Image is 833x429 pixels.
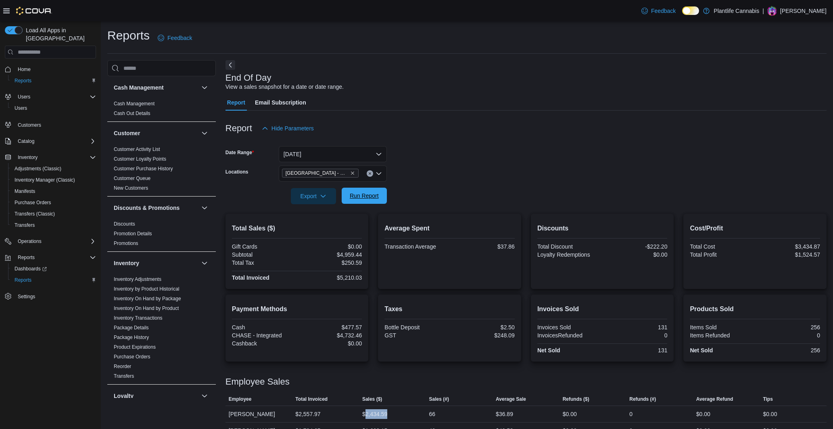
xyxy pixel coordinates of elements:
[114,373,134,379] a: Transfers
[271,124,314,132] span: Hide Parameters
[11,209,96,219] span: Transfers (Classic)
[629,396,656,402] span: Refunds (#)
[11,275,96,285] span: Reports
[8,220,99,231] button: Transfers
[15,277,31,283] span: Reports
[225,406,292,422] div: [PERSON_NAME]
[18,138,34,144] span: Catalog
[114,221,135,227] a: Discounts
[15,211,55,217] span: Transfers (Classic)
[114,306,179,311] a: Inventory On Hand by Product
[11,198,96,207] span: Purchase Orders
[11,220,38,230] a: Transfers
[362,409,387,419] div: $2,434.59
[563,396,589,402] span: Refunds ($)
[232,259,295,266] div: Total Tax
[114,231,152,236] a: Promotion Details
[11,164,96,174] span: Adjustments (Classic)
[15,92,96,102] span: Users
[690,324,753,331] div: Items Sold
[295,409,320,419] div: $2,557.97
[15,64,96,74] span: Home
[15,177,75,183] span: Inventory Manager (Classic)
[114,100,154,107] span: Cash Management
[780,6,827,16] p: [PERSON_NAME]
[18,254,35,261] span: Reports
[690,332,753,339] div: Items Refunded
[15,119,96,130] span: Customers
[763,409,777,419] div: $0.00
[114,392,134,400] h3: Loyalty
[8,197,99,208] button: Purchase Orders
[714,6,759,16] p: Plantlife Cannabis
[15,153,41,162] button: Inventory
[114,176,150,181] a: Customer Queue
[114,84,164,92] h3: Cash Management
[11,264,50,274] a: Dashboards
[114,286,180,292] span: Inventory by Product Historical
[8,263,99,274] a: Dashboards
[232,332,295,339] div: CHASE - Integrated
[629,409,633,419] div: 0
[232,340,295,347] div: Cashback
[2,291,99,302] button: Settings
[154,30,195,46] a: Feedback
[23,26,96,42] span: Load All Apps in [GEOGRAPHIC_DATA]
[690,304,820,314] h2: Products Sold
[15,136,96,146] span: Catalog
[11,186,96,196] span: Manifests
[15,236,96,246] span: Operations
[2,91,99,103] button: Users
[16,7,52,15] img: Cova
[18,94,30,100] span: Users
[537,332,601,339] div: InvoicesRefunded
[114,335,149,340] a: Package History
[384,243,448,250] div: Transaction Average
[15,222,35,228] span: Transfers
[299,259,362,266] div: $250.59
[114,166,173,172] a: Customer Purchase History
[15,120,44,130] a: Customers
[762,6,764,16] p: |
[11,186,38,196] a: Manifests
[114,324,149,331] span: Package Details
[225,149,254,156] label: Date Range
[8,103,99,114] button: Users
[8,174,99,186] button: Inventory Manager (Classic)
[604,251,667,258] div: $0.00
[11,275,35,285] a: Reports
[114,84,198,92] button: Cash Management
[200,203,209,213] button: Discounts & Promotions
[114,315,163,321] span: Inventory Transactions
[11,103,30,113] a: Users
[651,7,676,15] span: Feedback
[114,156,166,162] span: Customer Loyalty Points
[8,75,99,86] button: Reports
[537,224,668,233] h2: Discounts
[15,291,96,301] span: Settings
[282,169,359,178] span: Calgary - Mahogany Market
[114,364,131,369] a: Reorder
[496,409,513,419] div: $36.89
[232,304,362,314] h2: Payment Methods
[537,251,601,258] div: Loyalty Redemptions
[15,92,33,102] button: Users
[690,224,820,233] h2: Cost/Profit
[11,198,54,207] a: Purchase Orders
[696,396,733,402] span: Average Refund
[299,243,362,250] div: $0.00
[451,332,515,339] div: $248.09
[200,391,209,401] button: Loyalty
[291,188,336,204] button: Export
[15,153,96,162] span: Inventory
[15,65,34,74] a: Home
[232,324,295,331] div: Cash
[114,276,161,282] a: Inventory Adjustments
[259,120,317,136] button: Hide Parameters
[757,251,820,258] div: $1,524.57
[2,119,99,130] button: Customers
